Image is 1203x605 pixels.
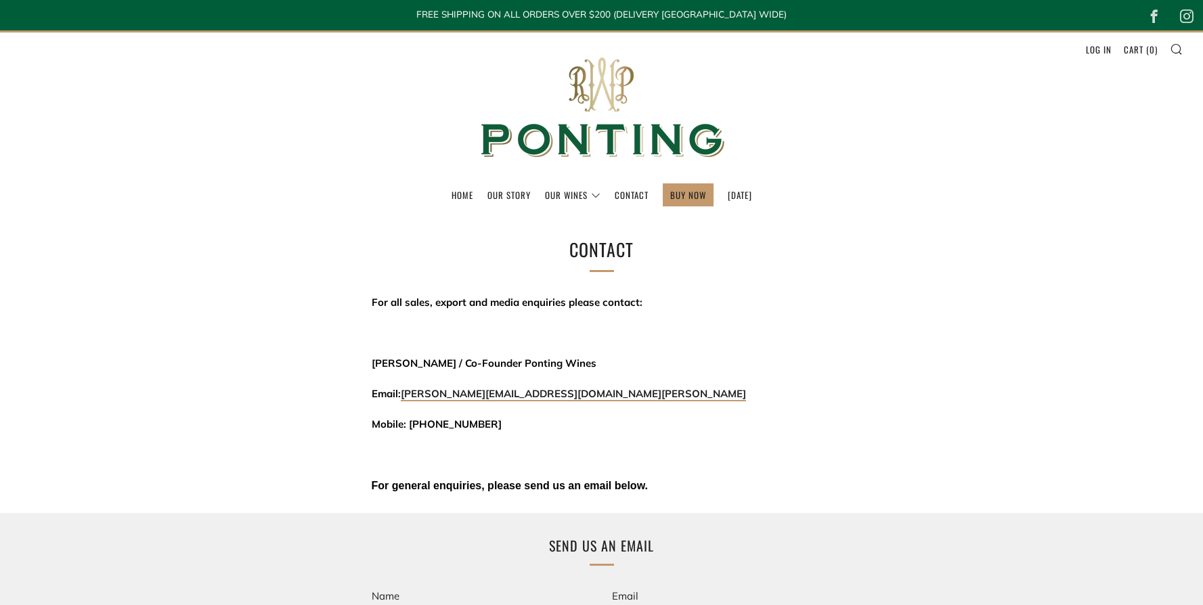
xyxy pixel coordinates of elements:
a: [PERSON_NAME][EMAIL_ADDRESS][DOMAIN_NAME][PERSON_NAME] [401,387,746,401]
span: For all sales, export and media enquiries please contact: [372,296,642,309]
a: Contact [615,184,649,206]
img: Ponting Wines [466,32,737,183]
a: Our Story [487,184,531,206]
span: For general enquiries, please send us an email below. [372,480,648,491]
a: Cart (0) [1124,39,1158,60]
span: 0 [1150,43,1155,56]
a: Our Wines [545,184,600,206]
a: Log in [1086,39,1112,60]
span: Mobile: [PHONE_NUMBER] [372,418,502,430]
a: [DATE] [728,184,752,206]
a: BUY NOW [670,184,706,206]
h1: Contact [378,236,825,264]
h2: Send us an email [378,533,825,558]
span: [PERSON_NAME] / Co-Founder Ponting Wines [372,357,596,369]
label: Name [372,589,399,602]
span: Email: [372,387,746,400]
label: Email [612,589,638,602]
a: Home [452,184,473,206]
